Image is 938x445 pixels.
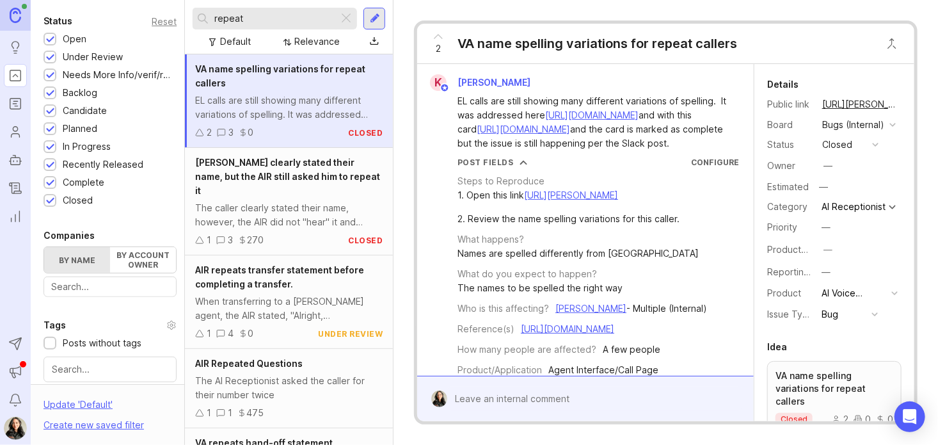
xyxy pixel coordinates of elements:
div: Category [767,200,812,214]
div: Who is this affecting? [457,302,549,316]
div: Idea [767,339,787,355]
button: Announcements [4,360,27,384]
button: Ysabelle Eugenio [4,417,27,440]
span: AIR repeats transfer statement before completing a transfer. [195,264,364,289]
p: VA name spelling variations for repeat callers [775,369,893,408]
a: VA name spelling variations for repeat callersclosed200 [767,361,902,434]
div: Candidate [63,104,107,118]
input: Search... [51,280,169,294]
div: EL calls are still showing many different variations of spelling. It was addressed here [URL][DOM... [195,93,383,122]
div: Planned [63,122,97,136]
a: Changelog [4,177,27,200]
label: By name [44,247,110,273]
label: By account owner [110,247,176,273]
div: Bugs (Internal) [822,118,884,132]
img: Canny Home [10,8,21,22]
div: Steps to Reproduce [457,174,545,188]
a: AIR Repeated QuestionsThe AI Receptionist asked the caller for their number twice11475 [185,349,393,428]
a: [URL][DOMAIN_NAME] [477,124,570,134]
a: [URL][PERSON_NAME] [818,96,902,113]
label: ProductboardID [767,244,835,255]
div: Reference(s) [457,322,514,336]
a: Ideas [4,36,27,59]
div: Complete [63,175,104,190]
div: A few people [603,343,660,357]
input: Search... [214,12,333,26]
a: Autopilot [4,149,27,172]
div: 2 [832,415,848,424]
a: Reporting [4,205,27,228]
div: K [430,74,447,91]
label: Reporting Team [767,266,836,277]
div: Agent Interface/Call Page [548,363,658,377]
div: The names to be spelled the right way [457,281,623,295]
div: — [823,159,832,173]
div: Public link [767,97,812,111]
div: The caller clearly stated their name, however, the AIR did not "hear" it and asked the caller to ... [195,201,383,229]
div: Create new saved filter [44,418,144,432]
div: Board [767,118,812,132]
button: Notifications [4,389,27,412]
div: Recently Released [63,158,143,172]
div: 475 [246,406,264,420]
button: Send to Autopilot [4,332,27,355]
div: In Progress [63,140,111,154]
div: 3 [228,233,233,247]
p: closed [781,414,807,425]
button: Close button [879,31,905,56]
div: Default [220,35,251,49]
div: Update ' Default ' [44,398,113,418]
div: AI Receptionist [822,202,886,211]
div: What do you expect to happen? [457,267,597,281]
a: AIR repeats transfer statement before completing a transfer.When transferring to a [PERSON_NAME] ... [185,255,393,349]
div: 1 [228,406,232,420]
div: Owner [767,159,812,173]
div: Estimated [767,182,809,191]
div: Details [767,77,799,92]
div: Post Fields [457,157,514,168]
div: What happens? [457,232,524,247]
button: Post Fields [457,157,528,168]
div: Status [767,138,812,152]
a: Users [4,120,27,143]
div: AI Voice Assistant [822,286,886,300]
a: [URL][PERSON_NAME] [524,190,618,200]
div: 0 [876,415,893,424]
div: Names are spelled differently from [GEOGRAPHIC_DATA] [457,247,699,261]
div: 2 [207,125,212,140]
div: VA name spelling variations for repeat callers [457,35,737,53]
div: Companies [44,228,95,243]
div: 4 [228,327,234,341]
button: ProductboardID [820,241,836,258]
div: EL calls are still showing many different variations of spelling. It was addressed here and with ... [457,94,728,150]
span: AIR Repeated Questions [195,358,303,369]
div: Bug [822,307,838,321]
div: — [815,179,832,195]
div: Relevance [294,35,340,49]
a: VA name spelling variations for repeat callersEL calls are still showing many different variation... [185,54,393,148]
label: Issue Type [767,309,814,320]
a: Portal [4,64,27,87]
div: 270 [247,233,264,247]
div: Needs More Info/verif/repro [63,68,170,82]
div: under review [318,328,383,339]
div: 0 [248,125,253,140]
div: Status [44,13,72,29]
img: member badge [440,83,450,93]
input: Search... [52,362,168,376]
div: — [823,243,832,257]
a: Roadmaps [4,92,27,115]
div: Posts without tags [63,336,141,350]
span: [PERSON_NAME] clearly stated their name, but the AIR still asked him to repeat it [195,157,380,196]
div: Open Intercom Messenger [894,401,925,432]
div: 2. Review the name spelling variations for this caller. [457,212,680,226]
div: Open [63,32,86,46]
span: [PERSON_NAME] [457,77,530,88]
div: closed [348,235,383,246]
a: Configure [691,158,739,167]
a: K[PERSON_NAME] [422,74,541,91]
div: 1 [207,406,211,420]
div: 0 [248,327,253,341]
div: — [822,220,831,234]
div: When transferring to a [PERSON_NAME] agent, the AIR stated, "Alright, [PERSON_NAME]. I'm going to... [195,295,383,323]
